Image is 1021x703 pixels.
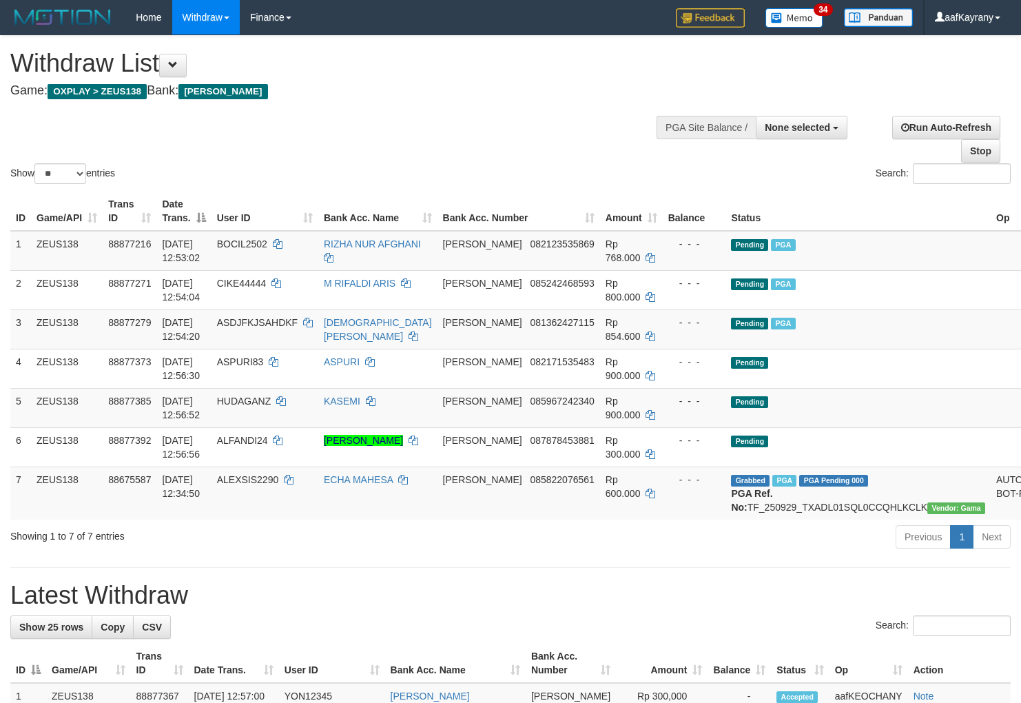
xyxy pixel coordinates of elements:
td: 1 [10,231,31,271]
label: Show entries [10,163,115,184]
td: TF_250929_TXADL01SQL0CCQHLKCLK [725,467,991,520]
span: Show 25 rows [19,622,83,633]
span: Marked by aafanarl [771,278,795,290]
span: Copy 085822076561 to clipboard [530,474,594,485]
span: Copy 085242468593 to clipboard [530,278,594,289]
span: [PERSON_NAME] [443,474,522,485]
span: None selected [765,122,830,133]
h1: Withdraw List [10,50,667,77]
span: [PERSON_NAME] [443,435,522,446]
img: MOTION_logo.png [10,7,115,28]
span: Copy 081362427115 to clipboard [530,317,594,328]
span: [PERSON_NAME] [443,356,522,367]
a: Previous [896,525,951,549]
span: HUDAGANZ [217,396,271,407]
img: panduan.png [844,8,913,27]
span: [DATE] 12:56:30 [162,356,200,381]
span: Accepted [776,691,818,703]
a: Run Auto-Refresh [892,116,1000,139]
span: [DATE] 12:53:02 [162,238,200,263]
th: User ID: activate to sort column ascending [212,192,318,231]
td: 6 [10,427,31,467]
td: ZEUS138 [31,231,103,271]
td: ZEUS138 [31,388,103,427]
th: Bank Acc. Name: activate to sort column ascending [318,192,437,231]
th: Game/API: activate to sort column ascending [31,192,103,231]
span: PGA Pending [799,475,868,487]
span: Pending [731,239,768,251]
span: [PERSON_NAME] [443,317,522,328]
div: PGA Site Balance / [657,116,756,139]
button: None selected [756,116,847,139]
a: [DEMOGRAPHIC_DATA][PERSON_NAME] [324,317,432,342]
span: Rp 768.000 [606,238,641,263]
span: 88877385 [108,396,151,407]
input: Search: [913,615,1011,636]
span: 34 [814,3,832,16]
span: ASPURI83 [217,356,264,367]
td: 3 [10,309,31,349]
span: 88877392 [108,435,151,446]
div: - - - [668,473,721,487]
span: Marked by aafanarl [771,318,795,329]
span: [PERSON_NAME] [443,278,522,289]
div: - - - [668,434,721,447]
th: User ID: activate to sort column ascending [279,644,385,683]
span: 88877279 [108,317,151,328]
th: Amount: activate to sort column ascending [600,192,663,231]
div: - - - [668,316,721,329]
span: [PERSON_NAME] [443,396,522,407]
img: Feedback.jpg [676,8,745,28]
input: Search: [913,163,1011,184]
span: Rp 900.000 [606,396,641,420]
span: Rp 300.000 [606,435,641,460]
span: Pending [731,396,768,408]
a: 1 [950,525,973,549]
span: Pending [731,436,768,447]
span: Copy [101,622,125,633]
td: 4 [10,349,31,388]
span: CSV [142,622,162,633]
a: ASPURI [324,356,360,367]
span: 88877373 [108,356,151,367]
span: Pending [731,318,768,329]
div: - - - [668,237,721,251]
span: ALFANDI24 [217,435,268,446]
td: ZEUS138 [31,349,103,388]
span: [DATE] 12:34:50 [162,474,200,499]
span: Rp 854.600 [606,317,641,342]
span: [DATE] 12:56:52 [162,396,200,420]
h4: Game: Bank: [10,84,667,98]
a: Next [973,525,1011,549]
a: KASEMI [324,396,360,407]
span: ASDJFKJSAHDKF [217,317,298,328]
td: ZEUS138 [31,309,103,349]
label: Search: [876,615,1011,636]
span: Rp 900.000 [606,356,641,381]
span: Grabbed [731,475,770,487]
th: Bank Acc. Number: activate to sort column ascending [437,192,600,231]
th: Game/API: activate to sort column ascending [46,644,131,683]
span: [PERSON_NAME] [443,238,522,249]
th: Status [725,192,991,231]
span: Pending [731,278,768,290]
th: Action [908,644,1011,683]
span: Rp 800.000 [606,278,641,303]
td: 7 [10,467,31,520]
th: Trans ID: activate to sort column ascending [131,644,189,683]
span: Copy 087878453881 to clipboard [530,435,594,446]
th: ID: activate to sort column descending [10,644,46,683]
span: [PERSON_NAME] [178,84,267,99]
a: CSV [133,615,171,639]
a: Show 25 rows [10,615,92,639]
label: Search: [876,163,1011,184]
span: [DATE] 12:54:04 [162,278,200,303]
span: [DATE] 12:54:20 [162,317,200,342]
th: Balance: activate to sort column ascending [708,644,771,683]
td: ZEUS138 [31,467,103,520]
span: BOCIL2502 [217,238,267,249]
h1: Latest Withdraw [10,582,1011,609]
th: Trans ID: activate to sort column ascending [103,192,156,231]
div: - - - [668,355,721,369]
span: Copy 082171535483 to clipboard [530,356,594,367]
